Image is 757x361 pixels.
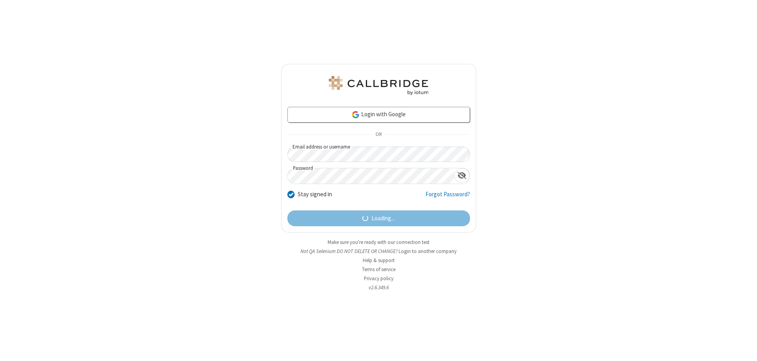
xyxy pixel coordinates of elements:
button: Loading... [287,210,470,226]
span: Loading... [371,214,395,223]
label: Stay signed in [298,190,332,199]
img: google-icon.png [351,110,360,119]
span: OR [372,129,385,140]
iframe: Chat [737,341,751,355]
img: QA Selenium DO NOT DELETE OR CHANGE [327,76,430,95]
a: Help & support [363,257,395,264]
div: Show password [454,168,470,183]
input: Password [288,168,454,184]
li: v2.6.349.6 [281,284,476,291]
button: Login to another company [399,247,457,255]
a: Forgot Password? [425,190,470,205]
li: Not QA Selenium DO NOT DELETE OR CHANGE? [281,247,476,255]
a: Login with Google [287,107,470,123]
input: Email address or username [287,147,470,162]
a: Make sure you're ready with our connection test [328,239,429,246]
a: Terms of service [362,266,395,273]
a: Privacy policy [364,275,393,282]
